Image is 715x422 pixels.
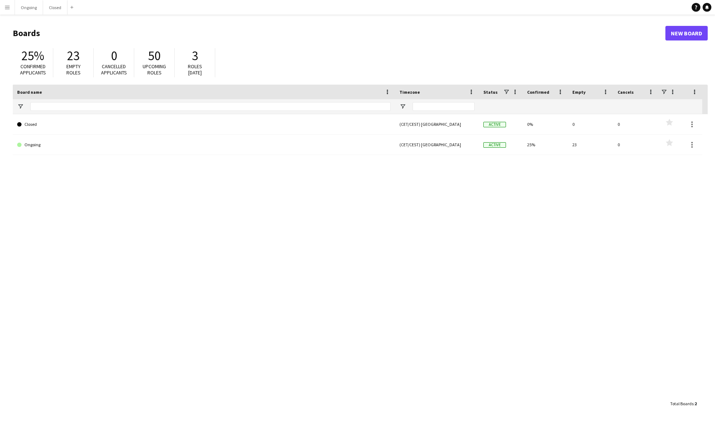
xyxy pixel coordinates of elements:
[399,89,420,95] span: Timezone
[192,48,198,64] span: 3
[568,135,613,155] div: 23
[17,89,42,95] span: Board name
[111,48,117,64] span: 0
[572,89,585,95] span: Empty
[413,102,475,111] input: Timezone Filter Input
[523,114,568,134] div: 0%
[43,0,67,15] button: Closed
[20,63,46,76] span: Confirmed applicants
[17,114,391,135] a: Closed
[13,28,665,39] h1: Boards
[670,396,697,411] div: :
[613,114,658,134] div: 0
[483,142,506,148] span: Active
[17,103,24,110] button: Open Filter Menu
[15,0,43,15] button: Ongoing
[395,114,479,134] div: (CET/CEST) [GEOGRAPHIC_DATA]
[483,89,498,95] span: Status
[670,401,693,406] span: Total Boards
[22,48,44,64] span: 25%
[101,63,127,76] span: Cancelled applicants
[399,103,406,110] button: Open Filter Menu
[148,48,161,64] span: 50
[527,89,549,95] span: Confirmed
[188,63,202,76] span: Roles [DATE]
[483,122,506,127] span: Active
[66,63,81,76] span: Empty roles
[523,135,568,155] div: 25%
[395,135,479,155] div: (CET/CEST) [GEOGRAPHIC_DATA]
[618,89,634,95] span: Cancels
[665,26,708,40] a: New Board
[30,102,391,111] input: Board name Filter Input
[568,114,613,134] div: 0
[17,135,391,155] a: Ongoing
[613,135,658,155] div: 0
[143,63,166,76] span: Upcoming roles
[67,48,80,64] span: 23
[695,401,697,406] span: 2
